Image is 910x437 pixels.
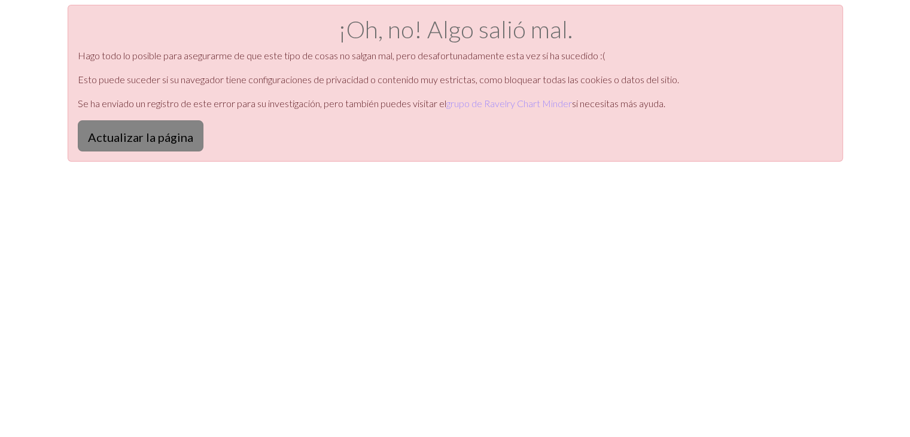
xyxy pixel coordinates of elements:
font: Hago todo lo posible para asegurarme de que este tipo de cosas no salgan mal, pero desafortunadam... [78,50,605,61]
a: grupo de Ravelry Chart Minder [446,98,572,109]
font: ¡Oh, no! Algo salió mal. [338,15,573,44]
font: Esto puede suceder si su navegador tiene configuraciones de privacidad o contenido muy estrictas,... [78,74,679,85]
font: si necesitas más ayuda. [572,98,665,109]
button: Actualizar la página [78,120,203,151]
font: Se ha enviado un registro de este error para su investigación, pero también puedes visitar el [78,98,446,109]
font: Actualizar la página [88,130,193,144]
